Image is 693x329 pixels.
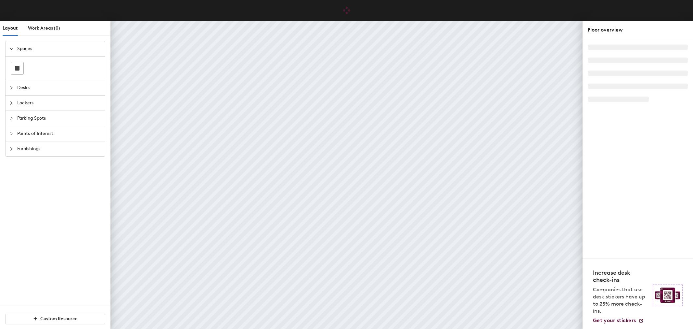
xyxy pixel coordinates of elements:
h4: Increase desk check-ins [593,269,649,283]
p: Companies that use desk stickers have up to 25% more check-ins. [593,286,649,315]
img: Sticker logo [653,284,683,306]
span: Spaces [17,41,101,56]
span: Layout [3,25,18,31]
span: Custom Resource [40,316,78,322]
span: Get your stickers [593,317,636,323]
span: collapsed [9,116,13,120]
span: Furnishings [17,141,101,156]
div: Floor overview [588,26,688,34]
span: Lockers [17,96,101,111]
button: Custom Resource [5,314,105,324]
span: expanded [9,47,13,51]
span: collapsed [9,132,13,136]
span: Parking Spots [17,111,101,126]
span: collapsed [9,147,13,151]
span: Work Areas (0) [28,25,60,31]
a: Get your stickers [593,317,644,324]
span: collapsed [9,101,13,105]
span: collapsed [9,86,13,90]
span: Desks [17,80,101,95]
span: Points of Interest [17,126,101,141]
